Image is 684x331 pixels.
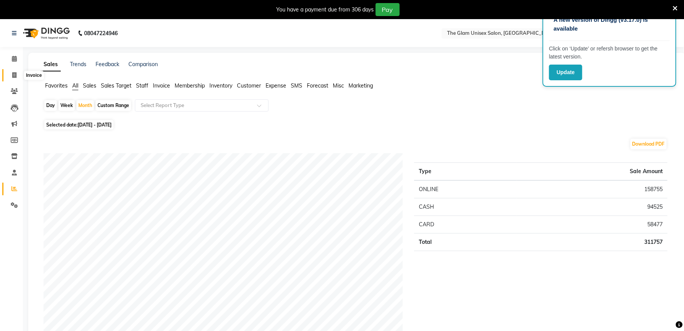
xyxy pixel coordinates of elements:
span: Sales [83,82,96,89]
div: Invoice [24,71,44,80]
a: Feedback [96,61,119,68]
p: A new version of Dingg (v3.17.0) is available [554,16,665,33]
span: [DATE] - [DATE] [78,122,112,128]
a: Trends [70,61,86,68]
td: ONLINE [414,180,517,198]
button: Pay [376,3,400,16]
div: Day [44,100,57,111]
button: Update [549,65,582,80]
span: All [72,82,78,89]
span: Sales Target [101,82,131,89]
span: Membership [175,82,205,89]
div: You have a payment due from 306 days [277,6,374,14]
img: logo [19,23,72,44]
span: SMS [291,82,302,89]
td: 58477 [517,216,668,234]
td: 158755 [517,180,668,198]
td: CARD [414,216,517,234]
td: 311757 [517,234,668,251]
div: Custom Range [96,100,131,111]
td: CASH [414,198,517,216]
button: Download PDF [631,139,667,149]
span: Misc [333,82,344,89]
span: Marketing [348,82,373,89]
span: Invoice [153,82,170,89]
span: Staff [136,82,148,89]
th: Sale Amount [517,163,668,181]
span: Customer [237,82,261,89]
td: Total [414,234,517,251]
span: Expense [266,82,286,89]
p: Click on ‘Update’ or refersh browser to get the latest version. [549,45,670,61]
th: Type [414,163,517,181]
span: Favorites [45,82,68,89]
div: Month [76,100,94,111]
span: Selected date: [44,120,113,130]
a: Sales [41,58,61,71]
b: 08047224946 [84,23,118,44]
a: Comparison [128,61,158,68]
td: 94525 [517,198,668,216]
span: Inventory [209,82,232,89]
div: Week [58,100,75,111]
span: Forecast [307,82,328,89]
